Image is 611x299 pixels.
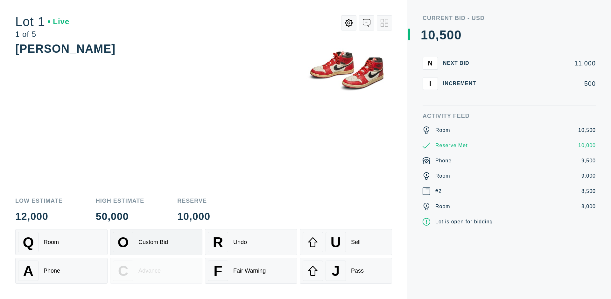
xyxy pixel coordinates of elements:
div: Increment [443,81,481,86]
div: Low Estimate [15,198,63,204]
button: RUndo [205,229,297,255]
div: Room [435,203,450,210]
div: Current Bid - USD [423,15,596,21]
div: Phone [435,157,452,165]
div: 500 [486,80,596,87]
div: High Estimate [96,198,144,204]
span: O [118,234,129,250]
span: I [429,80,431,87]
span: A [23,263,33,279]
div: 0 [454,29,461,41]
div: 11,000 [486,60,596,66]
div: 0 [428,29,435,41]
button: FFair Warning [205,258,297,284]
div: Custom Bid [138,239,168,246]
div: Reserve [177,198,210,204]
div: Advance [138,268,161,274]
span: R [213,234,223,250]
button: I [423,77,438,90]
button: CAdvance [110,258,202,284]
div: 10,500 [578,126,596,134]
div: Live [48,18,69,25]
span: N [428,59,432,67]
div: [PERSON_NAME] [15,42,116,55]
div: 5 [439,29,447,41]
div: Undo [233,239,247,246]
button: N [423,57,438,70]
div: 8,500 [581,187,596,195]
div: 10,000 [578,142,596,149]
span: F [214,263,222,279]
div: Room [435,172,450,180]
button: USell [300,229,392,255]
div: #2 [435,187,442,195]
button: QRoom [15,229,108,255]
div: Reserve Met [435,142,468,149]
div: Room [44,239,59,246]
div: 10,000 [177,211,210,221]
div: Lot 1 [15,15,69,28]
div: Activity Feed [423,113,596,119]
div: 1 [421,29,428,41]
div: 9,500 [581,157,596,165]
div: 50,000 [96,211,144,221]
span: U [331,234,341,250]
div: Phone [44,268,60,274]
div: Lot is open for bidding [435,218,493,226]
div: 8,000 [581,203,596,210]
div: 0 [447,29,454,41]
div: Pass [351,268,364,274]
div: 12,000 [15,211,63,221]
button: JPass [300,258,392,284]
div: 1 of 5 [15,31,69,38]
div: Fair Warning [233,268,266,274]
div: 9,000 [581,172,596,180]
span: C [118,263,128,279]
div: Next Bid [443,61,481,66]
div: Sell [351,239,361,246]
button: OCustom Bid [110,229,202,255]
div: Room [435,126,450,134]
span: J [332,263,340,279]
button: APhone [15,258,108,284]
div: , [436,29,439,156]
span: Q [23,234,34,250]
